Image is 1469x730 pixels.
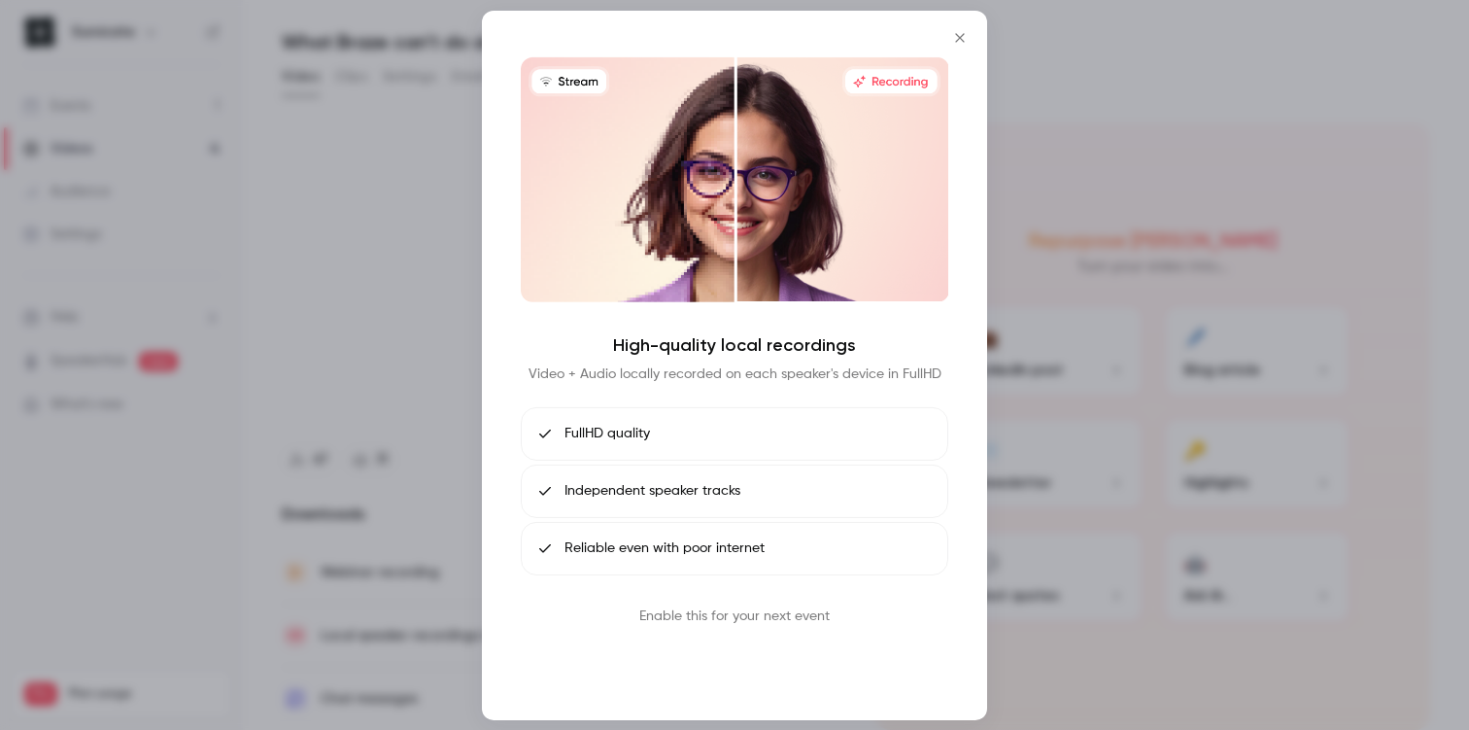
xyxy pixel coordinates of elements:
p: Enable this for your next event [639,607,830,627]
span: Independent speaker tracks [564,481,740,502]
button: Close [940,17,979,56]
h4: High-quality local recordings [613,333,856,357]
p: Video + Audio locally recorded on each speaker's device in FullHD [529,365,941,384]
button: Book call [684,643,785,681]
span: FullHD quality [564,424,650,444]
span: Reliable even with poor internet [564,539,765,559]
